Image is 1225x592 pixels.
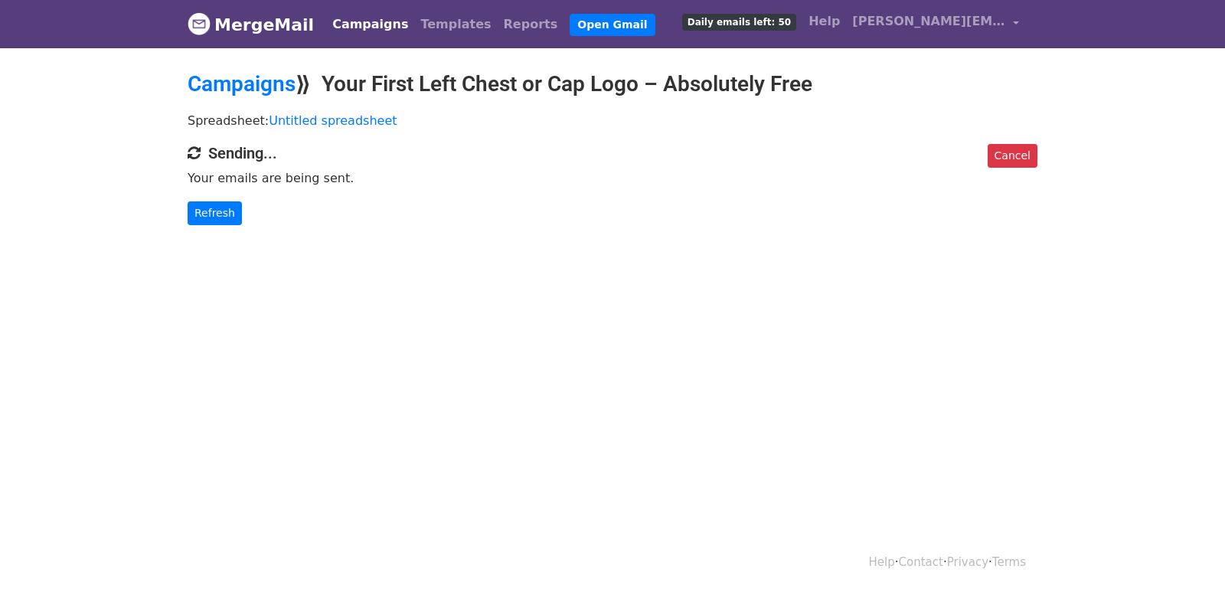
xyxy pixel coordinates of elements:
[988,144,1037,168] a: Cancel
[947,555,988,569] a: Privacy
[570,14,655,36] a: Open Gmail
[188,201,242,225] a: Refresh
[899,555,943,569] a: Contact
[852,12,1005,31] span: [PERSON_NAME][EMAIL_ADDRESS][DOMAIN_NAME]
[188,12,211,35] img: MergeMail logo
[188,71,1037,97] h2: ⟫ Your First Left Chest or Cap Logo – Absolutely Free
[802,6,846,37] a: Help
[1148,518,1225,592] iframe: Chat Widget
[498,9,564,40] a: Reports
[188,71,296,96] a: Campaigns
[188,113,1037,129] p: Spreadsheet:
[676,6,802,37] a: Daily emails left: 50
[269,113,397,128] a: Untitled spreadsheet
[869,555,895,569] a: Help
[188,144,1037,162] h4: Sending...
[188,8,314,41] a: MergeMail
[846,6,1025,42] a: [PERSON_NAME][EMAIL_ADDRESS][DOMAIN_NAME]
[414,9,497,40] a: Templates
[992,555,1026,569] a: Terms
[682,14,796,31] span: Daily emails left: 50
[326,9,414,40] a: Campaigns
[188,170,1037,186] p: Your emails are being sent.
